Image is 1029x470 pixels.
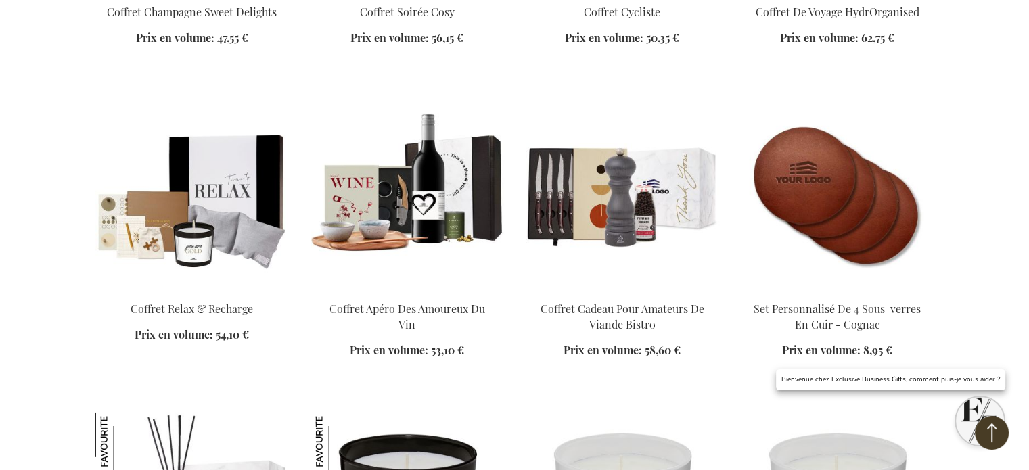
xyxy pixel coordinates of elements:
span: 53,10 € [431,343,464,357]
span: 58,60 € [645,343,681,357]
a: Set Personnalisé De 4 Sous-verres En Cuir - Cognac [741,284,934,297]
a: Coffret Cadeau Pour Amateurs De Viande Bistro [541,302,704,331]
span: 47,55 € [217,30,248,45]
span: Prix en volume: [780,30,859,45]
span: Prix en volume: [564,343,642,357]
a: Prix en volume: 53,10 € [350,343,464,358]
a: Set Personnalisé De 4 Sous-verres En Cuir - Cognac [754,302,921,331]
span: 8,95 € [863,343,892,357]
span: 62,75 € [861,30,894,45]
a: Prix en volume: 58,60 € [564,343,681,358]
a: Relax & Recharge Gift Set [95,284,289,297]
span: Prix en volume: [782,343,861,357]
span: 56,15 € [432,30,463,45]
a: Coffret Cadeau Pour Amateurs De Viande Bistro [526,284,719,297]
a: Coffret Champagne Sweet Delights [107,5,277,19]
a: Prix en volume: 47,55 € [136,30,248,46]
img: Wine Lovers Apéro Gift Set [311,100,504,289]
a: Coffret Apéro Des Amoureux Du Vin [329,302,485,331]
a: Prix en volume: 54,10 € [135,327,249,343]
a: Coffret Soirée Cosy [360,5,455,19]
a: Prix en volume: 8,95 € [782,343,892,358]
a: Prix en volume: 62,75 € [780,30,894,46]
a: Prix en volume: 50,35 € [565,30,679,46]
img: Coffret Cadeau Pour Amateurs De Viande Bistro [526,100,719,289]
span: Prix en volume: [565,30,643,45]
a: Prix en volume: 56,15 € [350,30,463,46]
img: Set Personnalisé De 4 Sous-verres En Cuir - Cognac [741,100,934,289]
span: Prix en volume: [350,343,428,357]
img: Relax & Recharge Gift Set [95,100,289,289]
a: Coffret Relax & Recharge [131,302,253,316]
span: Prix en volume: [350,30,429,45]
span: 50,35 € [646,30,679,45]
span: 54,10 € [216,327,249,342]
a: Coffret Cycliste [584,5,660,19]
a: Wine Lovers Apéro Gift Set [311,284,504,297]
span: Prix en volume: [136,30,214,45]
span: Prix en volume: [135,327,213,342]
a: Coffret De Voyage HydrOrganised [756,5,919,19]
